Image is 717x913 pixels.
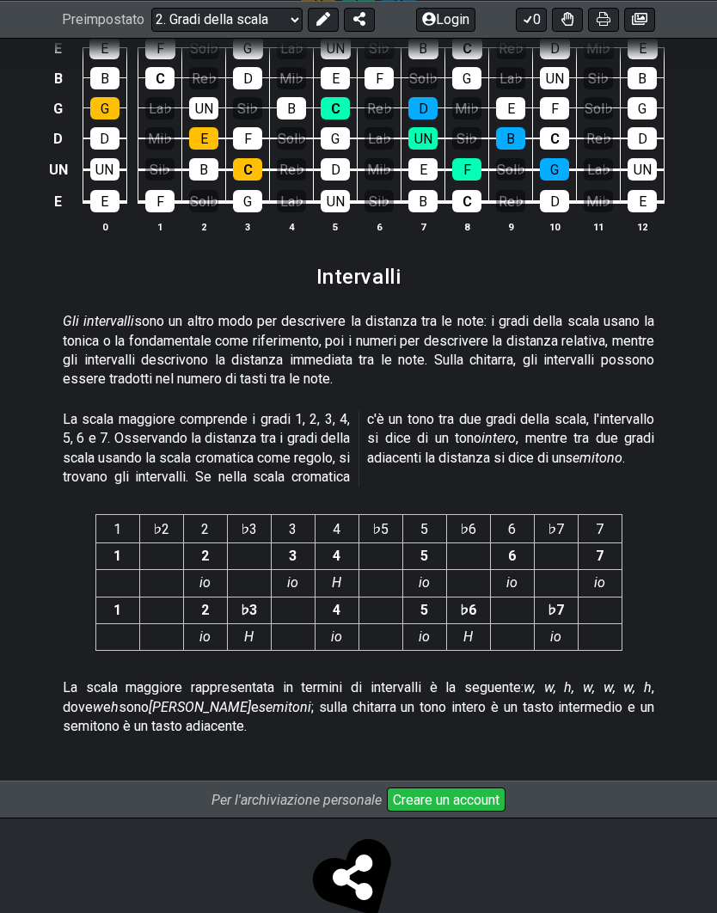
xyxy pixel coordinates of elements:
[596,548,604,564] font: 7
[149,699,251,715] font: [PERSON_NAME]
[190,193,218,210] font: Sol♭
[331,131,340,147] font: G
[548,602,564,618] font: ♭7
[516,7,547,31] button: 0
[499,193,524,210] font: Re♭
[550,131,560,147] font: C
[102,221,107,232] font: 0
[593,221,604,232] font: 11
[201,221,206,232] font: 2
[550,162,559,178] font: G
[551,101,559,117] font: F
[279,162,304,178] font: Re♭
[244,131,252,147] font: F
[639,40,647,57] font: E
[287,574,298,591] font: io
[506,574,518,591] font: io
[638,70,647,87] font: B
[457,131,477,147] font: Si♭
[436,11,469,28] font: Login
[101,193,108,210] font: E
[499,40,524,57] font: Re♭
[201,520,209,536] font: 2
[113,520,121,536] font: 1
[149,101,172,117] font: La♭
[101,40,108,57] font: E
[419,40,427,57] font: B
[278,131,306,147] font: Sol♭
[195,101,213,117] font: UN
[586,193,610,210] font: Mi♭
[550,628,561,645] font: io
[420,548,428,564] font: 5
[414,131,432,147] font: UN
[344,7,375,31] button: Condividi preimpostato
[586,131,611,147] font: Re♭
[93,699,103,715] font: w
[585,101,613,117] font: Sol♭
[63,679,524,695] font: La scala maggiore rappresentata in termini di intervalli è la seguente:
[372,520,389,536] font: ♭5
[101,101,109,117] font: G
[156,40,164,57] font: F
[63,699,654,734] font: ; sulla chitarra un tono intero è un tasto intermedio e un semitono è un tasto adiacente.
[533,11,541,28] font: 0
[113,548,121,564] font: 1
[463,70,471,87] font: G
[637,221,647,232] font: 12
[192,70,217,87] font: Re♭
[243,162,253,178] font: C
[63,313,134,329] font: Gli intervalli
[596,520,604,536] font: 7
[586,40,610,57] font: Mi♭
[550,193,560,210] font: D
[393,792,499,808] font: Creare un account
[497,162,525,178] font: Sol♭
[377,221,382,232] font: 6
[289,548,297,564] font: 3
[463,628,473,645] font: H
[419,193,427,210] font: B
[63,411,654,485] font: La scala maggiore comprende i gradi 1, 2, 3, 4, 5, 6 e 7. Osservando la distanza tra i gradi dell...
[367,162,391,178] font: Mi♭
[638,131,647,147] font: D
[289,520,297,536] font: 3
[280,40,303,57] font: La♭
[499,70,523,87] font: La♭
[331,101,340,117] font: C
[53,131,63,147] font: D
[243,193,252,210] font: G
[506,131,515,147] font: B
[54,40,62,57] font: E
[49,162,68,178] font: UN
[308,7,339,31] button: Modifica preimpostazione
[369,40,389,57] font: Si♭
[245,221,250,232] font: 3
[464,221,469,232] font: 8
[157,221,162,232] font: 1
[419,101,428,117] font: D
[211,792,382,808] font: Per l'archiviazione personale
[201,602,209,618] font: 2
[367,101,392,117] font: Re♭
[316,265,401,289] font: Intervalli
[287,101,296,117] font: B
[587,162,610,178] font: La♭
[549,221,560,232] font: 10
[279,70,303,87] font: Mi♭
[333,520,340,536] font: 4
[420,221,426,232] font: 7
[333,221,338,232] font: 5
[103,699,111,715] font: e
[548,520,564,536] font: ♭7
[280,193,303,210] font: La♭
[508,520,516,536] font: 6
[376,70,383,87] font: F
[62,11,144,28] font: Preimpostato
[588,70,609,87] font: Si♭
[369,193,389,210] font: Si♭
[111,699,119,715] font: h
[63,679,654,714] font: , dove
[333,602,340,618] font: 4
[199,162,208,178] font: B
